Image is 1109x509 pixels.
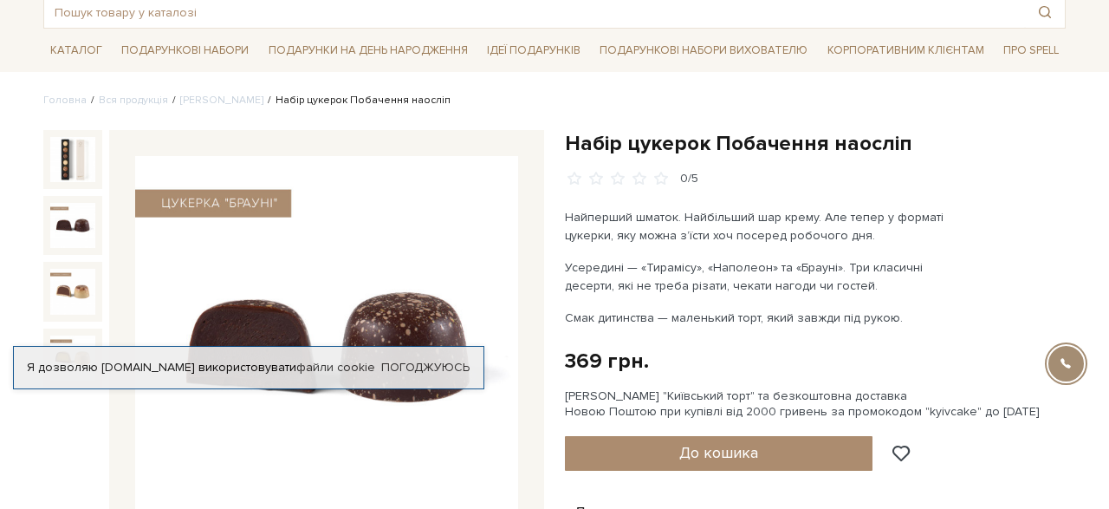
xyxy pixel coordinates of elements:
[565,309,971,327] p: Смак дитинства — маленький торт, який завжди під рукою.
[820,36,991,65] a: Корпоративним клієнтам
[296,360,375,375] a: файли cookie
[565,436,872,471] button: До кошика
[180,94,263,107] a: [PERSON_NAME]
[50,269,95,314] img: Набір цукерок Побачення наосліп
[565,348,649,375] div: 369 грн.
[996,37,1066,64] a: Про Spell
[679,443,758,462] span: До кошика
[263,93,451,108] li: Набір цукерок Побачення наосліп
[43,94,87,107] a: Головна
[565,258,971,295] p: Усередині — «Тирамісу», «Наполеон» та «Брауні». Три класичні десерти, які не треба різати, чекати...
[114,37,256,64] a: Подарункові набори
[381,360,470,375] a: Погоджуюсь
[99,94,168,107] a: Вся продукція
[480,37,587,64] a: Ідеї подарунків
[680,171,698,187] div: 0/5
[43,37,109,64] a: Каталог
[262,37,475,64] a: Подарунки на День народження
[565,130,1066,157] h1: Набір цукерок Побачення наосліп
[50,336,95,381] img: Набір цукерок Побачення наосліп
[14,360,483,375] div: Я дозволяю [DOMAIN_NAME] використовувати
[565,388,1066,420] div: [PERSON_NAME] "Київський торт" та безкоштовна доставка Новою Поштою при купівлі від 2000 гривень ...
[50,137,95,182] img: Набір цукерок Побачення наосліп
[593,36,814,65] a: Подарункові набори вихователю
[565,208,971,245] p: Найперший шматок. Найбільший шар крему. Але тепер у форматі цукерки, яку можна з’їсти хоч посеред...
[50,203,95,248] img: Набір цукерок Побачення наосліп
